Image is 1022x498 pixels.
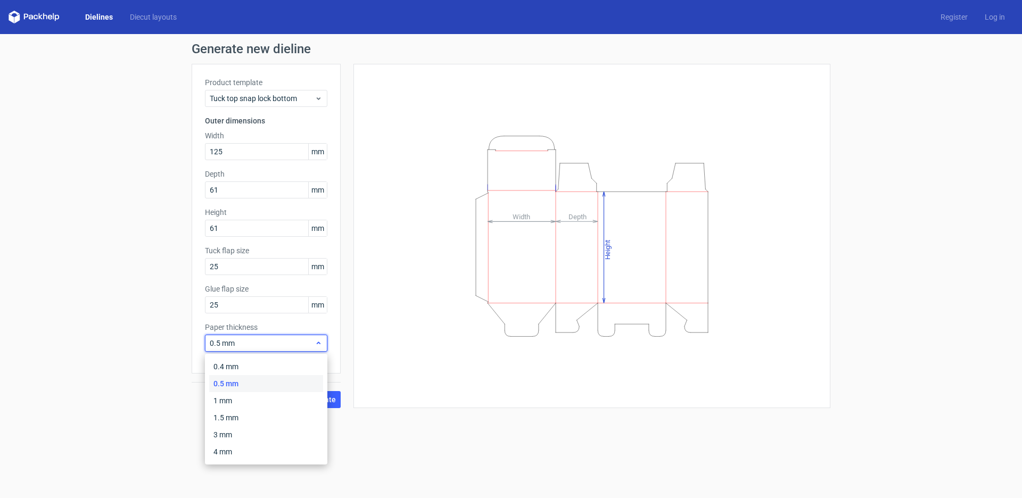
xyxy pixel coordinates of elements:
label: Depth [205,169,327,179]
a: Register [932,12,976,22]
div: 4 mm [209,443,323,460]
label: Tuck flap size [205,245,327,256]
label: Height [205,207,327,218]
label: Width [205,130,327,141]
label: Paper thickness [205,322,327,333]
a: Diecut layouts [121,12,185,22]
label: Glue flap size [205,284,327,294]
span: mm [308,297,327,313]
h1: Generate new dieline [192,43,830,55]
span: mm [308,182,327,198]
span: Tuck top snap lock bottom [210,93,315,104]
h3: Outer dimensions [205,115,327,126]
div: 0.4 mm [209,358,323,375]
label: Product template [205,77,327,88]
div: 0.5 mm [209,375,323,392]
a: Log in [976,12,1013,22]
a: Dielines [77,12,121,22]
tspan: Width [513,212,530,220]
div: 3 mm [209,426,323,443]
div: 1 mm [209,392,323,409]
div: 1.5 mm [209,409,323,426]
span: mm [308,144,327,160]
tspan: Height [604,239,612,259]
span: mm [308,259,327,275]
span: 0.5 mm [210,338,315,348]
span: mm [308,220,327,236]
tspan: Depth [568,212,587,220]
